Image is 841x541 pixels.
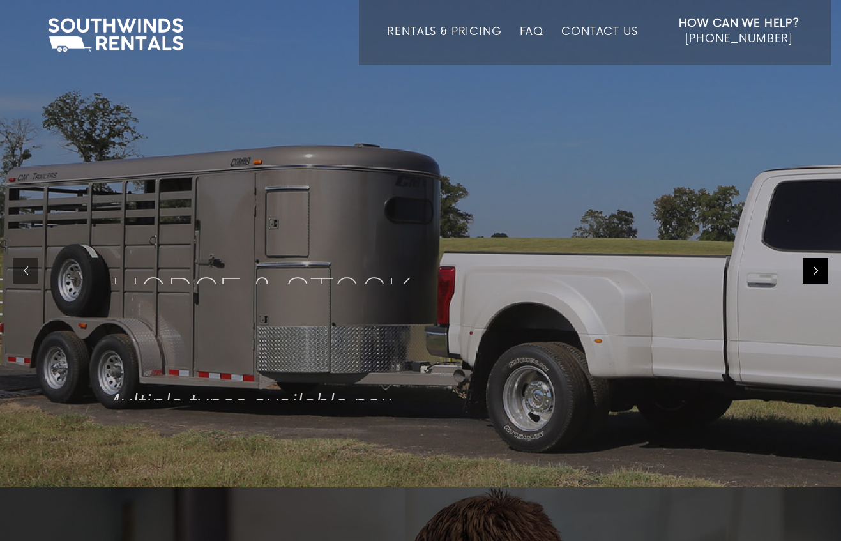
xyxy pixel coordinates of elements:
a: How Can We Help? [PHONE_NUMBER] [679,16,799,56]
a: Rentals & Pricing [387,26,501,65]
strong: How Can We Help? [679,17,799,30]
a: Contact Us [561,26,637,65]
span: [PHONE_NUMBER] [685,33,792,45]
img: Southwinds Rentals Logo [42,15,190,55]
a: FAQ [520,26,544,65]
